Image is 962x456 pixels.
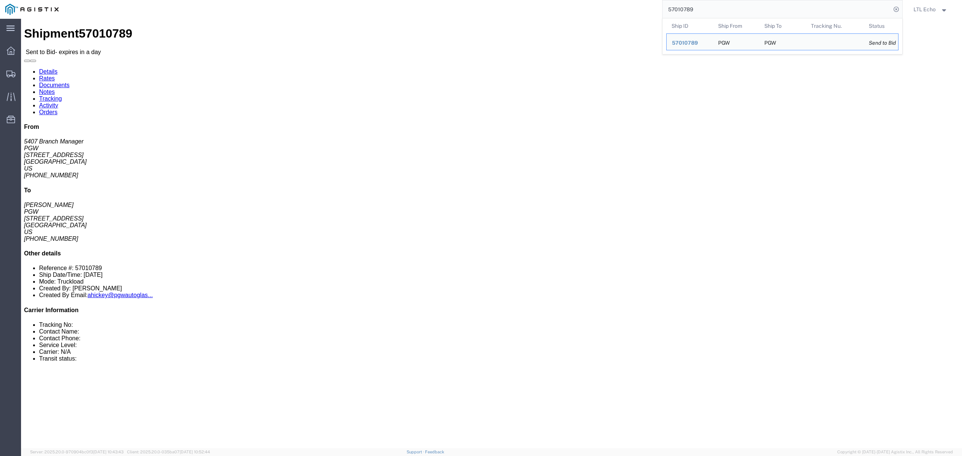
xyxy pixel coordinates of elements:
iframe: FS Legacy Container [21,19,962,448]
span: 57010789 [672,40,698,46]
div: PGW [764,34,776,50]
span: Client: 2025.20.0-035ba07 [127,450,210,454]
div: Send to Bid [869,39,893,47]
span: LTL Echo [914,5,936,14]
span: [DATE] 10:52:44 [180,450,210,454]
a: Feedback [425,450,444,454]
span: [DATE] 10:43:43 [93,450,124,454]
button: LTL Echo [913,5,951,14]
th: Status [864,18,898,33]
th: Ship ID [666,18,713,33]
div: PGW [718,34,730,50]
img: logo [5,4,59,15]
span: Server: 2025.20.0-970904bc0f3 [30,450,124,454]
th: Ship To [759,18,806,33]
a: Support [407,450,425,454]
input: Search for shipment number, reference number [663,0,891,18]
th: Tracking Nu. [806,18,864,33]
table: Search Results [666,18,902,54]
th: Ship From [713,18,759,33]
span: Copyright © [DATE]-[DATE] Agistix Inc., All Rights Reserved [837,449,953,455]
div: 57010789 [672,39,708,47]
